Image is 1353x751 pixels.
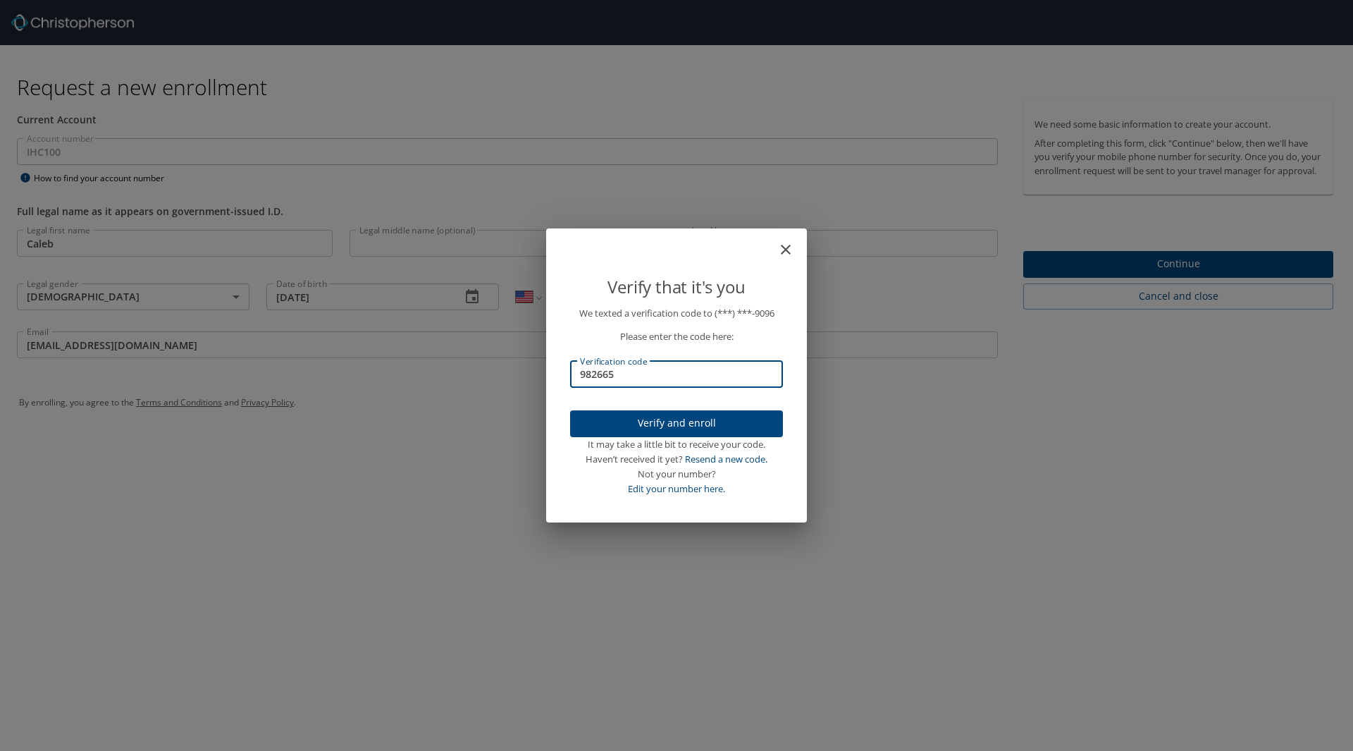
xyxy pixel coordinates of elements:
a: Edit your number here. [628,482,725,495]
div: Not your number? [570,467,783,482]
div: It may take a little bit to receive your code. [570,437,783,452]
p: Please enter the code here: [570,329,783,344]
button: Verify and enroll [570,410,783,438]
a: Resend a new code. [685,453,767,465]
p: We texted a verification code to (***) ***- 9096 [570,306,783,321]
span: Verify and enroll [581,415,772,432]
p: Verify that it's you [570,274,783,300]
button: close [784,234,801,251]
div: Haven’t received it yet? [570,452,783,467]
